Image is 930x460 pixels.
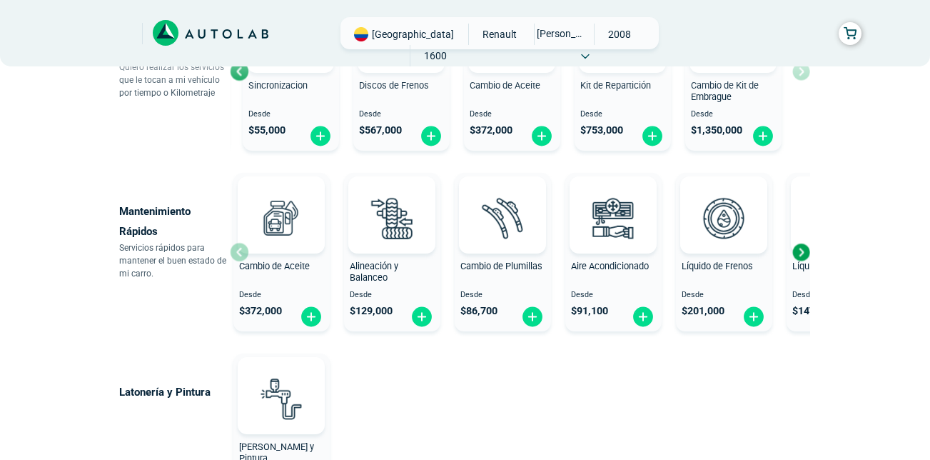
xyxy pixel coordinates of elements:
span: Desde [580,110,665,119]
span: [PERSON_NAME] [535,24,585,44]
button: Líquido Refrigerante Desde $147,000 [787,173,883,331]
img: fi_plus-circle2.svg [632,306,654,328]
span: Cambio de Plumillas [460,261,542,271]
img: AD0BCuuxAAAAAElFTkSuQmCC [370,179,413,222]
img: fi_plus-circle2.svg [752,125,774,147]
span: Desde [460,291,545,300]
span: Discos de Frenos [359,80,429,91]
span: Desde [350,291,435,300]
span: Líquido de Frenos [682,261,753,271]
img: fi_plus-circle2.svg [420,125,443,147]
span: $ 129,000 [350,305,393,317]
img: fi_plus-circle2.svg [530,125,553,147]
span: Desde [248,110,333,119]
span: Desde [470,110,555,119]
img: liquido_frenos-v3.svg [692,186,755,249]
img: AD0BCuuxAAAAAElFTkSuQmCC [592,179,635,222]
img: plumillas-v3.svg [471,186,534,249]
span: $ 372,000 [239,305,282,317]
span: Desde [359,110,444,119]
span: RENAULT [475,24,525,45]
span: Líquido Refrigerante [792,261,873,271]
button: Cambio de Plumillas Desde $86,700 [455,173,551,331]
span: 2008 [595,24,645,45]
span: Desde [792,291,877,300]
span: Alineación y Balanceo [350,261,398,284]
img: AD0BCuuxAAAAAElFTkSuQmCC [260,179,303,222]
img: fi_plus-circle2.svg [410,306,433,328]
span: Cambio de Aceite [239,261,310,271]
p: Servicios rápidos para mantener el buen estado de mi carro. [119,241,230,280]
button: Líquido de Frenos Desde $201,000 [676,173,772,331]
span: Desde [571,291,656,300]
span: Cambio de Aceite [470,80,540,91]
img: Flag of COLOMBIA [354,27,368,41]
span: Sincronizacion [248,80,308,91]
span: $ 147,000 [792,305,835,317]
img: liquido_refrigerante-v3.svg [803,186,866,249]
span: Cambio de Kit de Embrague [691,80,759,103]
span: [GEOGRAPHIC_DATA] [372,27,454,41]
span: 1600 [410,45,461,66]
span: $ 55,000 [248,124,285,136]
div: Previous slide [228,61,250,82]
img: fi_plus-circle2.svg [641,125,664,147]
span: $ 567,000 [359,124,402,136]
span: $ 201,000 [682,305,724,317]
button: Cambio de Aceite Desde $372,000 [233,173,330,331]
img: AD0BCuuxAAAAAElFTkSuQmCC [702,179,745,222]
button: Aire Acondicionado Desde $91,100 [565,173,662,331]
span: $ 86,700 [460,305,497,317]
p: Mantenimiento Rápidos [119,201,230,241]
span: Desde [691,110,776,119]
img: AD0BCuuxAAAAAElFTkSuQmCC [260,360,303,403]
span: $ 1,350,000 [691,124,742,136]
p: Quiero realizar los servicios que le tocan a mi vehículo por tiempo o Kilometraje [119,61,230,99]
img: fi_plus-circle2.svg [742,306,765,328]
span: $ 753,000 [580,124,623,136]
span: Desde [239,291,324,300]
img: fi_plus-circle2.svg [309,125,332,147]
span: Kit de Repartición [580,80,651,91]
img: aire_acondicionado-v3.svg [582,186,645,249]
span: $ 91,100 [571,305,608,317]
img: latoneria_y_pintura-v3.svg [250,367,313,430]
p: Latonería y Pintura [119,382,230,402]
img: AD0BCuuxAAAAAElFTkSuQmCC [481,179,524,222]
img: cambio_de_aceite-v3.svg [250,186,313,249]
img: alineacion_y_balanceo-v3.svg [360,186,423,249]
img: fi_plus-circle2.svg [521,306,544,328]
img: fi_plus-circle2.svg [300,306,323,328]
span: $ 372,000 [470,124,512,136]
span: Desde [682,291,767,300]
div: Next slide [790,241,812,263]
span: Aire Acondicionado [571,261,649,271]
button: Alineación y Balanceo Desde $129,000 [344,173,440,331]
